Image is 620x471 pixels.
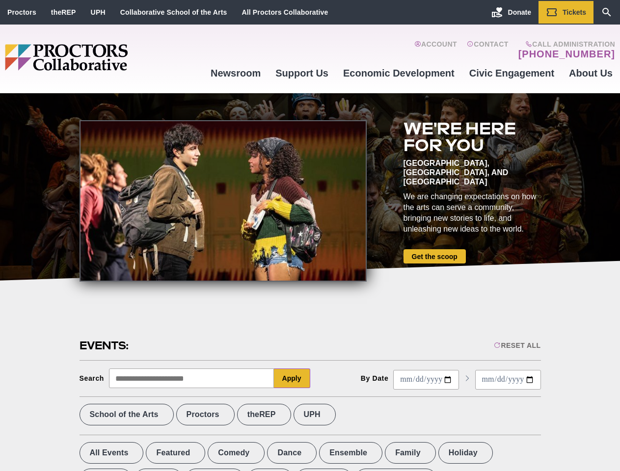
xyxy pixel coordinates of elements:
a: Collaborative School of the Arts [120,8,227,16]
label: Family [385,442,436,464]
div: Reset All [494,341,540,349]
a: Get the scoop [404,249,466,263]
div: Search [80,374,105,382]
a: Support Us [268,60,336,86]
a: Search [593,1,620,24]
a: UPH [91,8,106,16]
span: Donate [508,8,531,16]
label: Featured [146,442,205,464]
h2: We're here for you [404,120,541,154]
a: All Proctors Collaborative [242,8,328,16]
a: Tickets [539,1,593,24]
a: [PHONE_NUMBER] [518,48,615,60]
label: UPH [294,404,336,425]
label: School of the Arts [80,404,174,425]
label: Comedy [208,442,265,464]
a: Contact [467,40,509,60]
span: Call Administration [515,40,615,48]
span: Tickets [563,8,586,16]
a: Civic Engagement [462,60,562,86]
h2: Events: [80,338,130,353]
a: About Us [562,60,620,86]
div: By Date [361,374,389,382]
button: Apply [274,368,310,388]
label: All Events [80,442,144,464]
a: Newsroom [203,60,268,86]
img: Proctors logo [5,44,203,71]
a: theREP [51,8,76,16]
a: Proctors [7,8,36,16]
label: Holiday [438,442,493,464]
label: Dance [267,442,317,464]
a: Donate [484,1,539,24]
label: Ensemble [319,442,382,464]
div: [GEOGRAPHIC_DATA], [GEOGRAPHIC_DATA], and [GEOGRAPHIC_DATA] [404,158,541,186]
a: Economic Development [336,60,462,86]
label: Proctors [176,404,235,425]
label: theREP [237,404,291,425]
a: Account [414,40,457,60]
div: We are changing expectations on how the arts can serve a community, bringing new stories to life,... [404,191,541,235]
